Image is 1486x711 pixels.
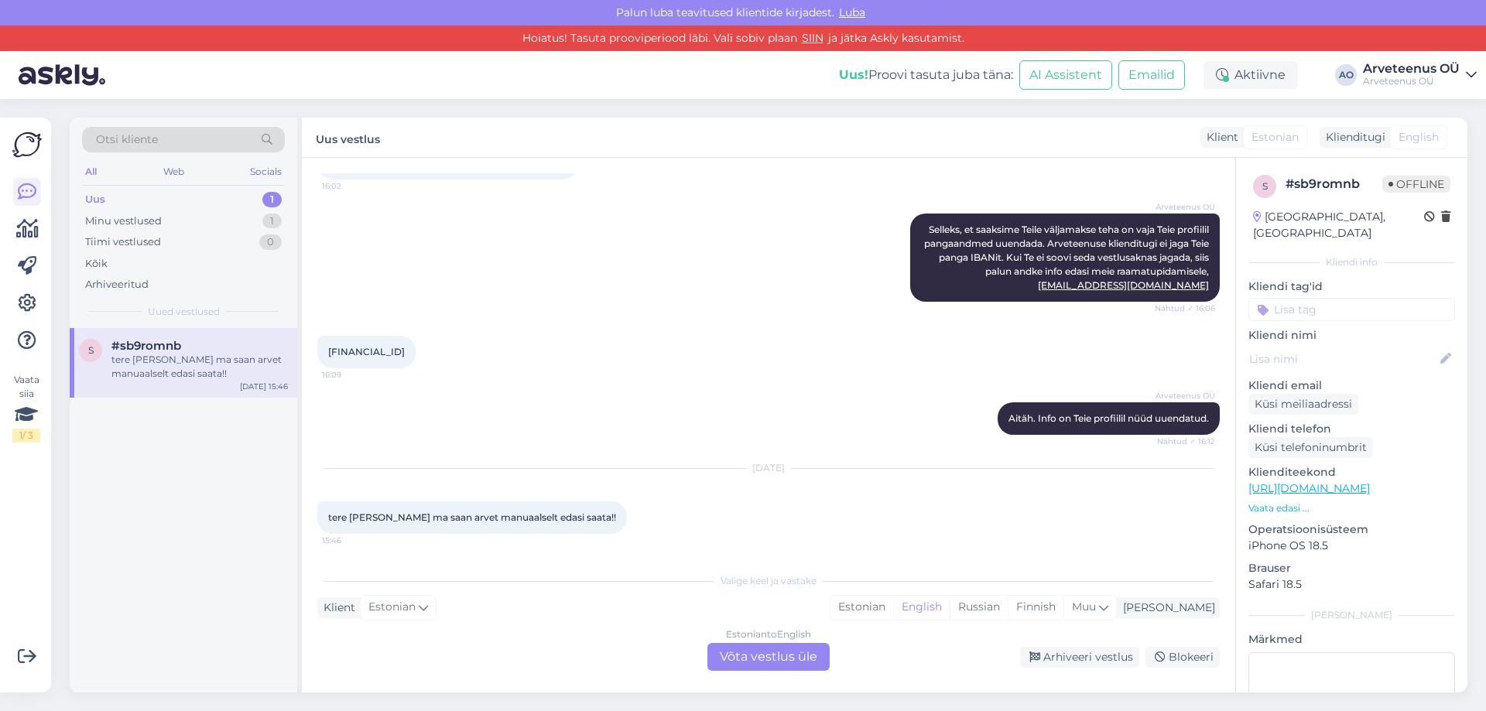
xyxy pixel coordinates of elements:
a: SIIN [797,31,828,45]
div: English [893,596,950,619]
div: [GEOGRAPHIC_DATA], [GEOGRAPHIC_DATA] [1253,209,1424,241]
a: [EMAIL_ADDRESS][DOMAIN_NAME] [1038,279,1209,291]
div: Minu vestlused [85,214,162,229]
input: Lisa nimi [1249,350,1437,367]
div: Estonian to English [726,627,811,641]
p: Kliendi email [1248,378,1455,394]
span: Aitäh. Info on Teie profiilil nüüd uuendatud. [1008,412,1209,424]
span: Estonian [1251,129,1299,145]
p: Märkmed [1248,631,1455,648]
div: [PERSON_NAME] [1117,600,1215,616]
div: Blokeeri [1145,647,1220,668]
button: AI Assistent [1019,60,1112,90]
p: Brauser [1248,560,1455,576]
div: Tiimi vestlused [85,234,161,250]
p: Vaata edasi ... [1248,501,1455,515]
div: Klienditugi [1320,129,1385,145]
span: Nähtud ✓ 16:06 [1155,303,1215,314]
div: Vaata siia [12,373,40,443]
p: Klienditeekond [1248,464,1455,480]
span: Otsi kliente [96,132,158,148]
div: [DATE] 15:46 [240,381,288,392]
div: Klient [1200,129,1238,145]
span: 15:46 [322,535,380,546]
span: 16:09 [322,369,380,381]
div: Arveteenus OÜ [1363,75,1460,87]
div: Valige keel ja vastake [317,574,1220,588]
div: Uus [85,192,105,207]
div: tere [PERSON_NAME] ma saan arvet manuaalselt edasi saata!! [111,353,288,381]
input: Lisa tag [1248,298,1455,321]
span: Luba [834,5,870,19]
span: Arveteenus OÜ [1156,201,1215,213]
div: Proovi tasuta juba täna: [839,66,1013,84]
div: All [82,162,100,182]
p: Operatsioonisüsteem [1248,521,1455,538]
span: [FINANCIAL_ID] [328,346,405,357]
div: AO [1335,64,1357,86]
div: Finnish [1008,596,1063,619]
div: Arhiveeri vestlus [1020,647,1139,668]
div: 1 / 3 [12,429,40,443]
div: 0 [259,234,282,250]
div: [DATE] [317,461,1220,475]
b: Uus! [839,67,868,82]
span: tere [PERSON_NAME] ma saan arvet manuaalselt edasi saata!! [328,511,616,523]
span: English [1399,129,1439,145]
span: Nähtud ✓ 16:12 [1157,436,1215,447]
label: Uus vestlus [316,127,380,148]
p: Safari 18.5 [1248,576,1455,593]
button: Emailid [1118,60,1185,90]
p: iPhone OS 18.5 [1248,538,1455,554]
p: Kliendi nimi [1248,327,1455,344]
span: 16:02 [322,180,380,192]
div: Web [160,162,187,182]
div: Arhiveeritud [85,277,149,292]
div: 1 [262,214,282,229]
span: s [1262,180,1268,192]
div: Kliendi info [1248,255,1455,269]
div: # sb9romnb [1286,175,1382,193]
span: Uued vestlused [148,305,220,319]
span: Offline [1382,176,1450,193]
span: Estonian [368,599,416,616]
div: Klient [317,600,355,616]
div: Arveteenus OÜ [1363,63,1460,75]
div: [PERSON_NAME] [1248,608,1455,622]
div: Socials [247,162,285,182]
span: s [88,344,94,356]
div: Russian [950,596,1008,619]
a: [URL][DOMAIN_NAME] [1248,481,1370,495]
div: Võta vestlus üle [707,643,830,671]
div: 1 [262,192,282,207]
div: Kõik [85,256,108,272]
div: Küsi telefoninumbrit [1248,437,1373,458]
span: Arveteenus OÜ [1156,390,1215,402]
p: Kliendi telefon [1248,421,1455,437]
p: Kliendi tag'id [1248,279,1455,295]
span: Selleks, et saaksime Teile väljamakse teha on vaja Teie profiilil pangaandmed uuendada. Arveteenu... [924,224,1211,291]
div: Küsi meiliaadressi [1248,394,1358,415]
div: Aktiivne [1204,61,1298,89]
span: Muu [1072,600,1096,614]
div: Estonian [830,596,893,619]
a: Arveteenus OÜArveteenus OÜ [1363,63,1477,87]
img: Askly Logo [12,130,42,159]
span: #sb9romnb [111,339,181,353]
